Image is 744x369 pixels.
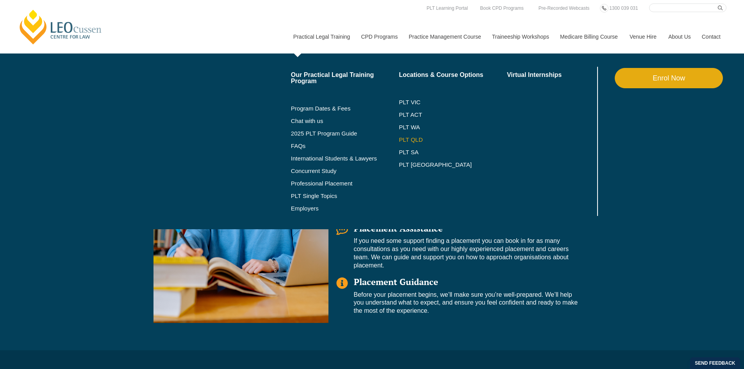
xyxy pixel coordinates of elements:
a: Enrol Now [615,68,723,88]
a: 2025 PLT Program Guide [291,130,380,137]
a: PLT SA [399,149,507,155]
a: Concurrent Study [291,168,399,174]
a: Contact [696,20,726,53]
span: Placement Guidance [354,276,438,287]
a: Venue Hire [624,20,662,53]
a: PLT ACT [399,112,507,118]
a: CPD Programs [355,20,403,53]
a: About Us [662,20,696,53]
a: Practical Legal Training [287,20,355,53]
a: Employers [291,205,399,212]
a: Practice Management Course [403,20,486,53]
a: Book CPD Programs [478,4,525,12]
span: 1300 039 031 [609,5,638,11]
a: FAQs [291,143,399,149]
a: Program Dates & Fees [291,105,399,112]
p: If you need some support finding a placement you can book in for as many consultations as you nee... [354,237,583,269]
a: PLT QLD [399,137,507,143]
a: Our Practical Legal Training Program [291,72,399,84]
p: Before your placement begins, we’ll make sure you’re well-prepared. We’ll help you understand wha... [354,291,583,315]
a: Pre-Recorded Webcasts [537,4,592,12]
a: Professional Placement [291,180,399,187]
a: PLT WA [399,124,487,130]
a: Traineeship Workshops [486,20,554,53]
a: PLT Learning Portal [425,4,470,12]
a: Medicare Billing Course [554,20,624,53]
a: International Students & Lawyers [291,155,399,162]
a: 1300 039 031 [607,4,640,12]
a: PLT Single Topics [291,193,399,199]
a: PLT VIC [399,99,507,105]
a: Locations & Course Options [399,72,507,78]
a: Virtual Internships [507,72,596,78]
a: PLT [GEOGRAPHIC_DATA] [399,162,507,168]
a: [PERSON_NAME] Centre for Law [18,9,104,45]
a: Chat with us [291,118,399,124]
